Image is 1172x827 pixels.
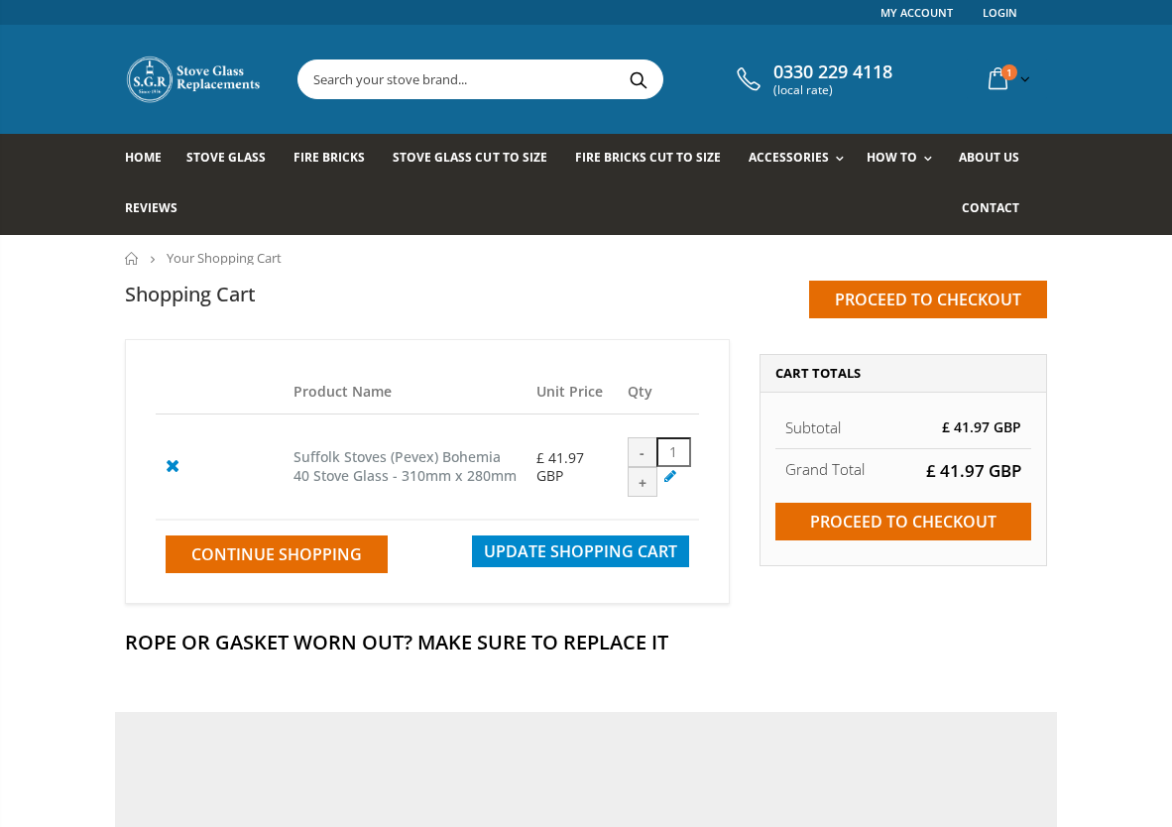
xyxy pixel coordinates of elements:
[166,535,388,573] a: Continue Shopping
[186,149,266,166] span: Stove Glass
[575,134,736,184] a: Fire Bricks Cut To Size
[628,437,657,467] div: -
[393,134,561,184] a: Stove Glass Cut To Size
[962,184,1034,235] a: Contact
[749,149,829,166] span: Accessories
[527,370,617,414] th: Unit Price
[575,149,721,166] span: Fire Bricks Cut To Size
[186,134,281,184] a: Stove Glass
[749,134,854,184] a: Accessories
[125,281,256,307] h1: Shopping Cart
[618,370,699,414] th: Qty
[167,249,282,267] span: Your Shopping Cart
[393,149,546,166] span: Stove Glass Cut To Size
[926,459,1021,482] span: £ 41.97 GBP
[959,149,1019,166] span: About us
[867,149,917,166] span: How To
[775,364,861,382] span: Cart Totals
[536,448,584,485] span: £ 41.97 GBP
[484,540,677,562] span: Update Shopping Cart
[1001,64,1017,80] span: 1
[293,149,365,166] span: Fire Bricks
[125,149,162,166] span: Home
[125,184,192,235] a: Reviews
[628,467,657,497] div: +
[293,447,517,485] a: Suffolk Stoves (Pevex) Bohemia 40 Stove Glass - 310mm x 280mm
[298,60,845,98] input: Search your stove brand...
[962,199,1019,216] span: Contact
[981,59,1034,98] a: 1
[775,503,1031,540] input: Proceed to checkout
[959,134,1034,184] a: About us
[125,134,176,184] a: Home
[785,459,865,479] strong: Grand Total
[472,535,689,567] button: Update Shopping Cart
[191,543,362,565] span: Continue Shopping
[125,199,177,216] span: Reviews
[867,134,942,184] a: How To
[125,55,264,104] img: Stove Glass Replacement
[942,417,1021,436] span: £ 41.97 GBP
[809,281,1047,318] input: Proceed to checkout
[293,134,380,184] a: Fire Bricks
[284,370,527,414] th: Product Name
[785,417,841,437] span: Subtotal
[616,60,660,98] button: Search
[125,252,140,265] a: Home
[125,629,1047,655] h2: Rope Or Gasket Worn Out? Make Sure To Replace It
